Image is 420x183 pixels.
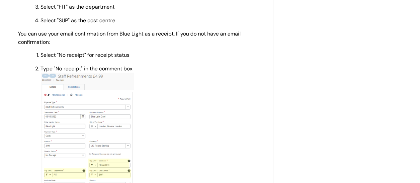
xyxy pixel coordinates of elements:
span: You can use your email confirmation from Blue Light as a receipt. If you do not have an email con... [18,30,241,46]
span: Select "FIT" as the department [41,3,115,10]
span: Select "SUP" as the cost centre [41,17,115,24]
span: Select "No receipt" for receipt status [41,51,129,58]
span: Type "No receipt" in the comment box [41,65,132,72]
